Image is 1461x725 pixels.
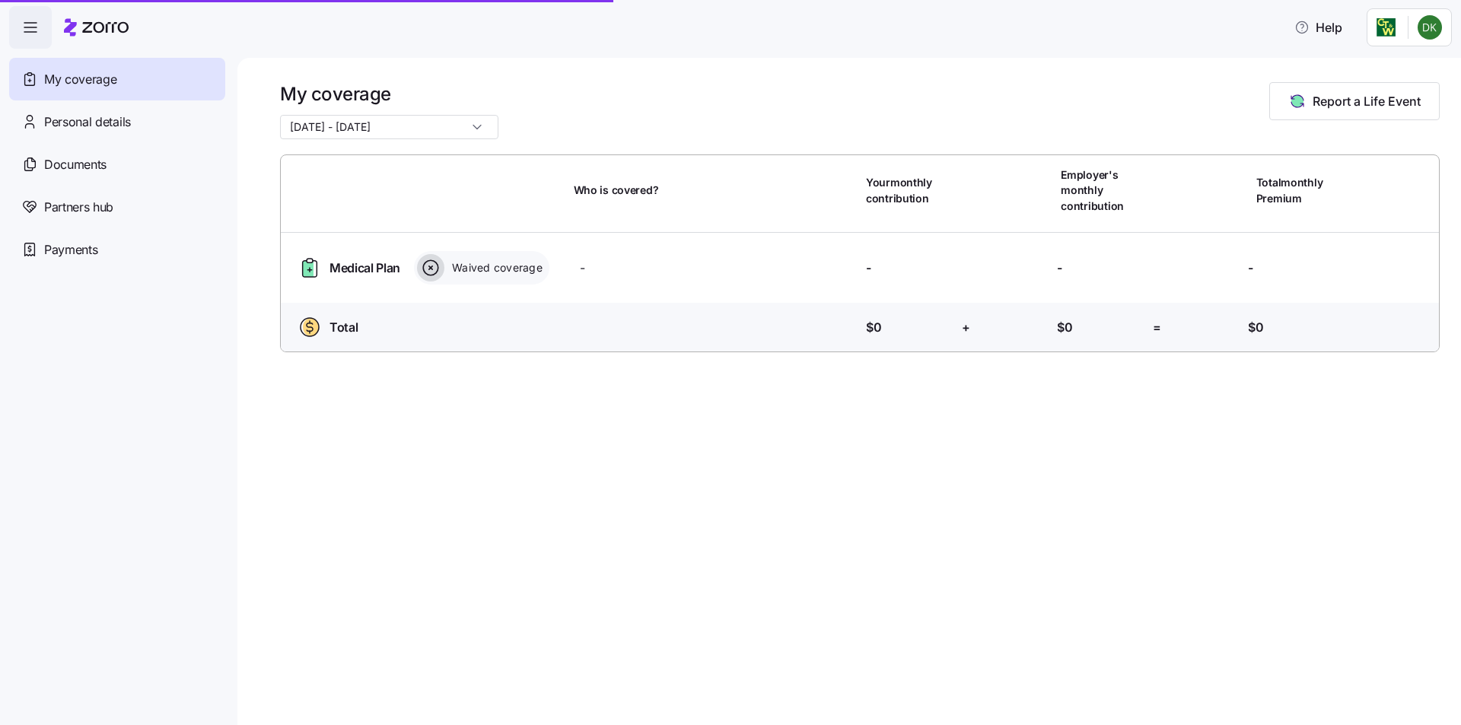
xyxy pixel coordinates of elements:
span: Employer's monthly contribution [1061,167,1146,214]
span: Your monthly contribution [866,175,951,206]
div: I have a question about the enrollment process [67,170,280,199]
button: Help [1282,12,1354,43]
span: - [580,259,585,278]
i: Sure thing! The best way to contact us is by leaving your question here or writing to us at . One... [24,336,237,482]
span: $0 [1057,318,1072,337]
button: Emoji picker [24,498,36,510]
a: Personal details [9,100,225,143]
span: $0 [866,318,881,337]
a: [EMAIL_ADDRESS][DOMAIN_NAME] [24,366,202,393]
button: Home [238,6,267,35]
span: = [1153,318,1161,337]
span: Help [1294,18,1342,37]
span: Medical Plan [329,259,400,278]
a: My coverage [9,58,225,100]
h1: Fin [74,8,92,19]
button: Send a message… [261,492,285,517]
div: I have a question about the enrollment process [55,161,292,208]
a: Documents [9,143,225,186]
span: Partners hub [44,198,113,217]
div: Daniel says… [12,281,292,326]
button: Report a Life Event [1269,82,1440,120]
button: go back [10,6,39,35]
img: 5a5de0d9d9f007bdc1228ec5d17bd539 [1418,15,1442,40]
div: Talk to a person 👤 [167,281,292,314]
button: Gif picker [48,498,60,510]
div: Try reading this article in our Help Center! [12,221,250,269]
div: Daniel says… [12,161,292,221]
div: Hi [PERSON_NAME], [PERSON_NAME] Support here! We’re excited to assist you with your ICHRA medical... [24,65,237,139]
span: + [962,318,970,337]
span: Total [329,318,358,337]
span: Documents [44,155,107,174]
span: - [1057,259,1062,278]
span: Report a Life Event [1313,92,1421,110]
a: Payments [9,228,225,271]
div: Try reading this article in our Help Center! [24,230,237,259]
img: Employer logo [1377,18,1396,37]
a: Partners hub [9,186,225,228]
div: Close [267,6,294,33]
span: Total monthly Premium [1256,175,1342,206]
button: Upload attachment [72,498,84,510]
span: $0 [1248,318,1263,337]
textarea: Message… [13,466,291,492]
a: [PHONE_NUMBER] [115,411,212,423]
p: The team can also help [74,19,189,34]
span: - [1248,259,1253,278]
div: Fin says… [12,221,292,281]
img: Profile image for Fin [43,8,68,33]
div: Fin says… [12,326,292,527]
span: Waived coverage [447,260,543,275]
span: Payments [44,240,97,259]
span: - [866,259,871,278]
div: Hi [PERSON_NAME], [PERSON_NAME] Support here! We’re excited to assist you with your ICHRA medical... [12,56,250,148]
h1: My coverage [280,82,498,106]
span: Who is covered? [574,183,659,198]
span: Personal details [44,113,131,132]
span: My coverage [44,70,116,89]
div: Fin says… [12,56,292,161]
div: Sure thing! The best way to contact us is by leaving your question here or writing to us at[EMAIL... [12,326,250,494]
div: Talk to a person 👤 [180,290,280,305]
